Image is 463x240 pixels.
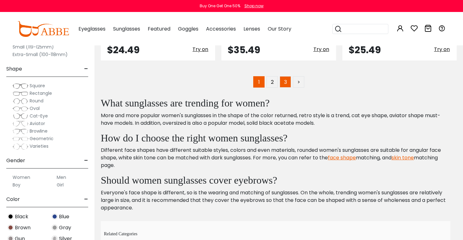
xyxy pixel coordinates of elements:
p: More and more popular women's sunglasses in the shape of the color returned, retro style is a tre... [101,112,450,127]
img: Rectangle.png [13,90,28,97]
img: Geometric.png [13,136,28,142]
label: Women [13,174,30,181]
span: Lenses [243,25,260,32]
button: Try on [312,45,331,54]
img: Round.png [13,98,28,104]
button: Try on [432,45,452,54]
span: Shape [6,61,22,77]
span: Try on [434,46,450,53]
h2: What sunglasses are trending for women? [101,97,450,109]
span: Eyeglasses [78,25,106,32]
h2: Should women sunglasses cover eyebrows? [101,174,450,186]
label: Men [57,174,66,181]
span: Our Story [268,25,291,32]
p: Different face shapes have different suitable styles, colors and even materials, rounded women's ... [101,146,450,169]
img: Oval.png [13,106,28,112]
span: Oval [30,105,40,111]
span: Black [15,213,28,220]
span: Goggles [178,25,198,32]
label: Girl [57,181,64,189]
span: Geometric [30,135,54,142]
div: Buy One Get One 50% [200,3,240,9]
a: 3 [280,76,291,88]
span: Brown [15,224,31,231]
label: Boy [13,181,20,189]
span: $35.49 [228,43,260,57]
img: Aviator.png [13,121,28,127]
p: Related Categories [104,231,450,237]
img: Black [8,214,14,220]
p: Everyone's face shape is different, so is the wearing and matching of sunglasses. On the whole, t... [101,189,450,212]
div: Shop now [244,3,264,9]
span: $24.49 [107,43,140,57]
label: Extra-Small (100-118mm) [13,51,68,58]
label: Small (119-125mm) [13,43,54,51]
span: Browline [30,128,48,134]
a: Shop now [241,3,264,9]
span: Blue [59,213,69,220]
img: Varieties.png [13,143,28,150]
span: - [84,61,88,77]
span: Varieties [30,143,49,149]
span: Aviator [30,120,45,127]
span: - [84,192,88,207]
a: > [293,76,304,88]
a: 2 [266,76,278,88]
a: skin tone [392,154,414,161]
span: Try on [313,46,329,53]
span: Accessories [206,25,236,32]
span: 1 [253,76,265,88]
span: Round [30,98,43,104]
img: Browline.png [13,128,28,134]
span: Sunglasses [113,25,140,32]
span: $25.49 [349,43,381,57]
span: Gender [6,153,25,168]
span: Rectangle [30,90,52,96]
img: Cat-Eye.png [13,113,28,119]
span: Color [6,192,20,207]
img: Square.png [13,83,28,89]
span: Featured [148,25,170,32]
a: face shape [328,154,356,161]
span: Gray [59,224,71,231]
span: - [84,153,88,168]
h2: How do I choose the right women sunglasses? [101,132,450,144]
img: Gray [52,225,58,231]
img: abbeglasses.com [17,21,69,37]
span: Try on [192,46,208,53]
span: Cat-Eye [30,113,48,119]
img: Brown [8,225,14,231]
img: Blue [52,214,58,220]
span: Square [30,83,45,89]
button: Try on [191,45,210,54]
